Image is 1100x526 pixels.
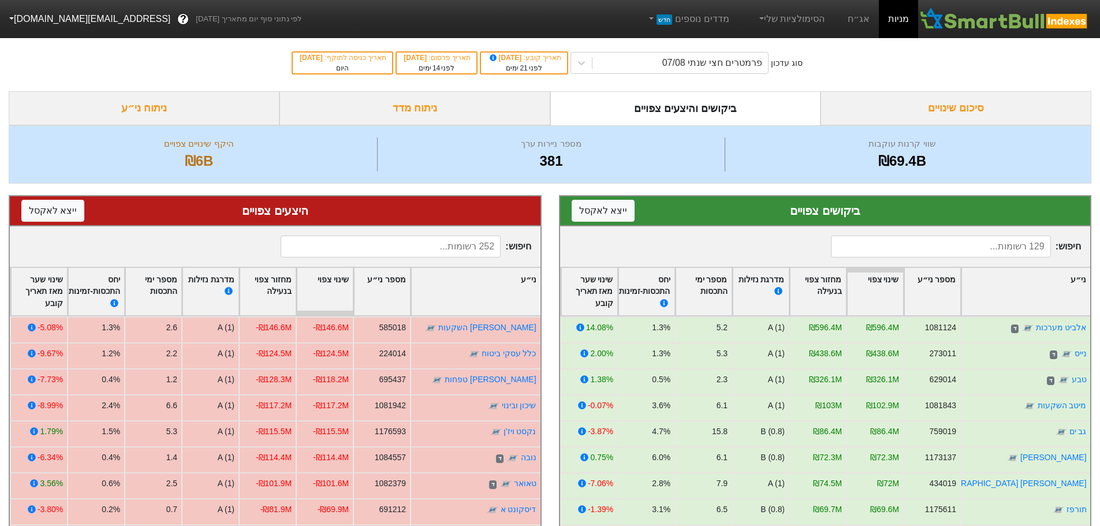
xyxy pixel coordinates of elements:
[218,503,234,516] div: A (1)
[38,503,63,516] div: -3.80%
[402,63,471,73] div: לפני ימים
[21,202,529,219] div: היצעים צפויים
[11,268,67,316] div: Toggle SortBy
[716,374,727,386] div: 2.3
[21,200,84,222] button: ייצא לאקסל
[652,477,670,490] div: 2.8%
[716,477,727,490] div: 7.9
[218,426,234,438] div: A (1)
[847,268,903,316] div: Toggle SortBy
[218,348,234,360] div: A (1)
[767,348,784,360] div: A (1)
[218,400,234,412] div: A (1)
[438,323,536,332] a: [PERSON_NAME] השקעות
[102,452,120,464] div: 0.4%
[402,53,471,63] div: תאריך פרסום :
[760,452,785,464] div: B (0.8)
[182,268,238,316] div: Toggle SortBy
[521,453,536,462] a: נובה
[652,374,670,386] div: 0.5%
[590,374,613,386] div: 1.38%
[218,374,234,386] div: A (1)
[572,202,1079,219] div: ביקושים צפויים
[662,56,762,70] div: פרמטרים חצי שנתי 07/08
[808,348,841,360] div: ₪438.6M
[24,137,374,151] div: היקף שינויים צפויים
[652,503,670,516] div: 3.1%
[375,477,406,490] div: 1082379
[752,8,830,31] a: הסימולציות שלי
[260,503,292,516] div: -₪81.9M
[102,322,120,334] div: 1.3%
[590,348,613,360] div: 2.00%
[642,8,734,31] a: מדדים נוספיםחדש
[196,13,301,25] span: לפי נתוני סוף יום מתאריך [DATE]
[299,53,386,63] div: תאריך כניסה לתוקף :
[1006,453,1018,464] img: tase link
[504,427,536,436] a: נקסט ויז'ן
[1024,401,1035,412] img: tase link
[180,12,187,27] span: ?
[38,400,63,412] div: -8.99%
[425,323,437,334] img: tase link
[934,479,1086,488] a: [PERSON_NAME] [GEOGRAPHIC_DATA]
[256,452,292,464] div: -₪114.4M
[813,426,842,438] div: ₪86.4M
[187,274,234,310] div: מדרגת נזילות
[256,322,292,334] div: -₪146.6M
[404,54,428,62] span: [DATE]
[733,268,789,316] div: Toggle SortBy
[445,375,536,384] a: [PERSON_NAME] טפחות
[431,375,443,386] img: tase link
[587,477,613,490] div: -7.06%
[313,452,349,464] div: -₪114.4M
[652,400,670,412] div: 3.6%
[379,322,406,334] div: 585018
[808,322,841,334] div: ₪596.4M
[1053,505,1064,516] img: tase link
[218,322,234,334] div: A (1)
[375,426,406,438] div: 1176593
[502,401,536,410] a: שיכון ובינוי
[166,322,177,334] div: 2.6
[870,503,899,516] div: ₪69.6M
[90,46,274,69] div: שווי קרנות עוקבות נכון ל- [DATE] , נתונים קובעים לפרמטרים של ני״ע במדדים נכון ל- [DATE] (סוף היום)
[1071,375,1086,384] a: טבע
[815,400,842,412] div: ₪103M
[40,477,63,490] div: 3.56%
[281,236,501,258] input: 252 רשומות...
[924,322,956,334] div: 1081124
[487,505,498,516] img: tase link
[125,268,181,316] div: Toggle SortBy
[38,322,63,334] div: -5.08%
[240,268,296,316] div: Toggle SortBy
[102,426,120,438] div: 1.5%
[866,374,898,386] div: ₪326.1M
[218,452,234,464] div: A (1)
[587,426,613,438] div: -3.87%
[813,503,842,516] div: ₪69.7M
[904,268,960,316] div: Toggle SortBy
[102,400,120,412] div: 2.4%
[587,503,613,516] div: -1.39%
[877,477,898,490] div: ₪72M
[297,268,353,316] div: Toggle SortBy
[468,349,480,360] img: tase link
[808,374,841,386] div: ₪326.1M
[590,452,613,464] div: 0.75%
[379,348,406,360] div: 224014
[500,479,512,490] img: tase link
[379,374,406,386] div: 695437
[587,400,613,412] div: -0.07%
[1022,323,1034,334] img: tase link
[586,322,613,334] div: 14.08%
[813,477,842,490] div: ₪74.5M
[102,348,120,360] div: 1.2%
[256,477,292,490] div: -₪101.9M
[1049,350,1057,360] span: ד
[728,137,1076,151] div: שווי קרנות עוקבות
[716,452,727,464] div: 6.1
[1020,453,1086,462] a: [PERSON_NAME]
[790,268,846,316] div: Toggle SortBy
[102,503,120,516] div: 0.2%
